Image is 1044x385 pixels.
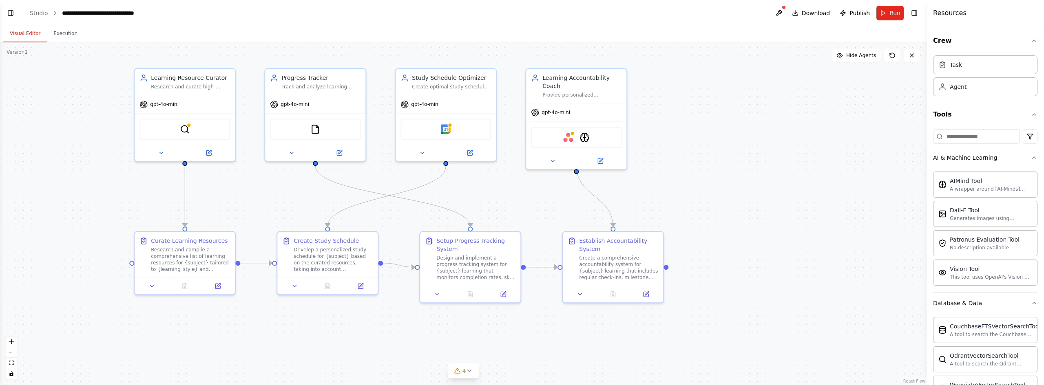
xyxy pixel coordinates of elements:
span: gpt-4o-mini [150,101,179,108]
div: Progress Tracker [281,74,361,82]
img: PatronusEvalTool [938,239,947,247]
div: No description available [950,244,1020,251]
button: Database & Data [933,293,1037,314]
button: Open in side panel [347,281,375,291]
button: Tools [933,103,1037,126]
div: Learning Resource CuratorResearch and curate high-quality, personalized learning resources for {s... [134,68,236,162]
button: Open in side panel [489,289,518,299]
div: AIMind Tool [950,177,1032,185]
button: 4 [448,363,479,378]
nav: breadcrumb [30,9,154,17]
button: No output available [596,289,630,299]
button: toggle interactivity [6,368,17,379]
div: Research and curate high-quality, personalized learning resources for {subject} based on {learnin... [151,84,230,90]
div: Vision Tool [950,265,1032,273]
span: Download [802,9,830,17]
img: VisionTool [938,268,947,277]
button: Publish [836,6,873,20]
img: QdrantVectorSearchTool [938,355,947,363]
h4: Resources [933,8,967,18]
button: Open in side panel [186,148,232,158]
div: Study Schedule Optimizer [412,74,491,82]
div: A tool to search the Qdrant database for relevant information on internal documents. [950,361,1032,367]
div: Crew [933,52,1037,103]
button: No output available [310,281,345,291]
img: Asana [563,132,573,142]
g: Edge from b69ef252-001a-49d3-b732-dd881bf525eb to 32c9384e-bf9e-4608-8081-ca85c85b2529 [181,166,189,227]
img: AIMindTool [580,132,589,142]
div: AI & Machine Learning [933,154,997,162]
div: Version 1 [7,49,28,55]
div: AI & Machine Learning [933,168,1037,292]
a: React Flow attribution [903,379,925,383]
div: Create Study Schedule [294,237,359,245]
span: gpt-4o-mini [411,101,440,108]
button: fit view [6,358,17,368]
span: Run [889,9,900,17]
button: Open in side panel [577,156,623,166]
div: Develop a personalized study schedule for {subject} based on the curated resources, taking into a... [294,246,373,273]
div: Track and analyze learning progress for {subject} by monitoring completion rates, skill developme... [281,84,361,90]
img: AIMindTool [938,180,947,189]
div: Learning Resource Curator [151,74,230,82]
div: Patronus Evaluation Tool [950,235,1020,244]
div: Design and implement a progress tracking system for {subject} learning that monitors completion r... [436,255,515,281]
g: Edge from 78fd839f-6962-49af-aa3b-9db68d216d34 to d01ade82-a942-4fa9-b692-943cde5a99f1 [311,166,474,227]
div: Learning Accountability Coach [542,74,622,90]
button: No output available [168,281,202,291]
img: Google Calendar [441,124,451,134]
img: SerplyWebSearchTool [180,124,190,134]
button: Execution [47,25,84,42]
div: Research and compile a comprehensive list of learning resources for {subject} tailored to {learni... [151,246,230,273]
button: zoom out [6,347,17,358]
div: Progress TrackerTrack and analyze learning progress for {subject} by monitoring completion rates,... [264,68,366,162]
div: Dall-E Tool [950,206,1032,214]
button: Download [789,6,834,20]
g: Edge from 382cba39-2874-411f-9796-a4cbcc6636ef to 5ead7db6-b882-42b8-b599-d1ff9a426f1e [572,166,617,227]
g: Edge from 32c9384e-bf9e-4608-8081-ca85c85b2529 to 9ee8b54d-4b26-4e3c-be6f-e44f965a2d60 [240,259,272,267]
button: Show left sidebar [5,7,16,19]
img: DallETool [938,210,947,218]
button: Open in side panel [632,289,660,299]
div: Create Study ScheduleDevelop a personalized study schedule for {subject} based on the curated res... [276,231,378,295]
div: Establish Accountability SystemCreate a comprehensive accountability system for {subject} learnin... [562,231,664,303]
div: Study Schedule OptimizerCreate optimal study schedules for {subject} based on {available_time} pe... [395,68,497,162]
div: Setup Progress Tracking System [436,237,515,253]
a: Studio [30,10,48,16]
span: Publish [849,9,870,17]
button: Visual Editor [3,25,47,42]
button: Hide Agents [832,49,881,62]
span: gpt-4o-mini [281,101,309,108]
div: React Flow controls [6,337,17,379]
div: Learning Accountability CoachProvide personalized accountability support and motivation for {subj... [525,68,627,170]
g: Edge from 9ee8b54d-4b26-4e3c-be6f-e44f965a2d60 to d01ade82-a942-4fa9-b692-943cde5a99f1 [383,259,415,271]
button: zoom in [6,337,17,347]
button: Open in side panel [316,148,362,158]
div: Generates images using OpenAI's Dall-E model. [950,215,1032,222]
button: Open in side panel [447,148,493,158]
div: Create a comprehensive accountability system for {subject} learning that includes regular check-i... [579,255,658,281]
div: Provide personalized accountability support and motivation for {subject} learning goals. Create c... [542,92,622,98]
img: CouchbaseFTSVectorSearchTool [938,326,947,334]
button: Run [876,6,904,20]
div: Curate Learning Resources [151,237,228,245]
button: AI & Machine Learning [933,147,1037,168]
div: Curate Learning ResourcesResearch and compile a comprehensive list of learning resources for {sub... [134,231,236,295]
div: Establish Accountability System [579,237,658,253]
span: 4 [462,367,466,375]
button: No output available [453,289,488,299]
div: Create optimal study schedules for {subject} based on {available_time} per week, {learning_goals}... [412,84,491,90]
span: Hide Agents [846,52,876,59]
div: Agent [950,83,967,91]
button: Open in side panel [204,281,232,291]
div: A wrapper around [AI-Minds]([URL][DOMAIN_NAME]). Useful for when you need answers to questions fr... [950,186,1032,192]
div: Database & Data [933,299,982,307]
button: Hide right sidebar [909,7,920,19]
div: QdrantVectorSearchTool [950,352,1032,360]
div: Task [950,61,962,69]
div: This tool uses OpenAI's Vision API to describe the contents of an image. [950,274,1032,280]
div: A tool to search the Couchbase database for relevant information on internal documents. [950,331,1040,338]
div: Setup Progress Tracking SystemDesign and implement a progress tracking system for {subject} learn... [419,231,521,303]
g: Edge from d01ade82-a942-4fa9-b692-943cde5a99f1 to 5ead7db6-b882-42b8-b599-d1ff9a426f1e [526,263,557,271]
img: FileReadTool [310,124,320,134]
